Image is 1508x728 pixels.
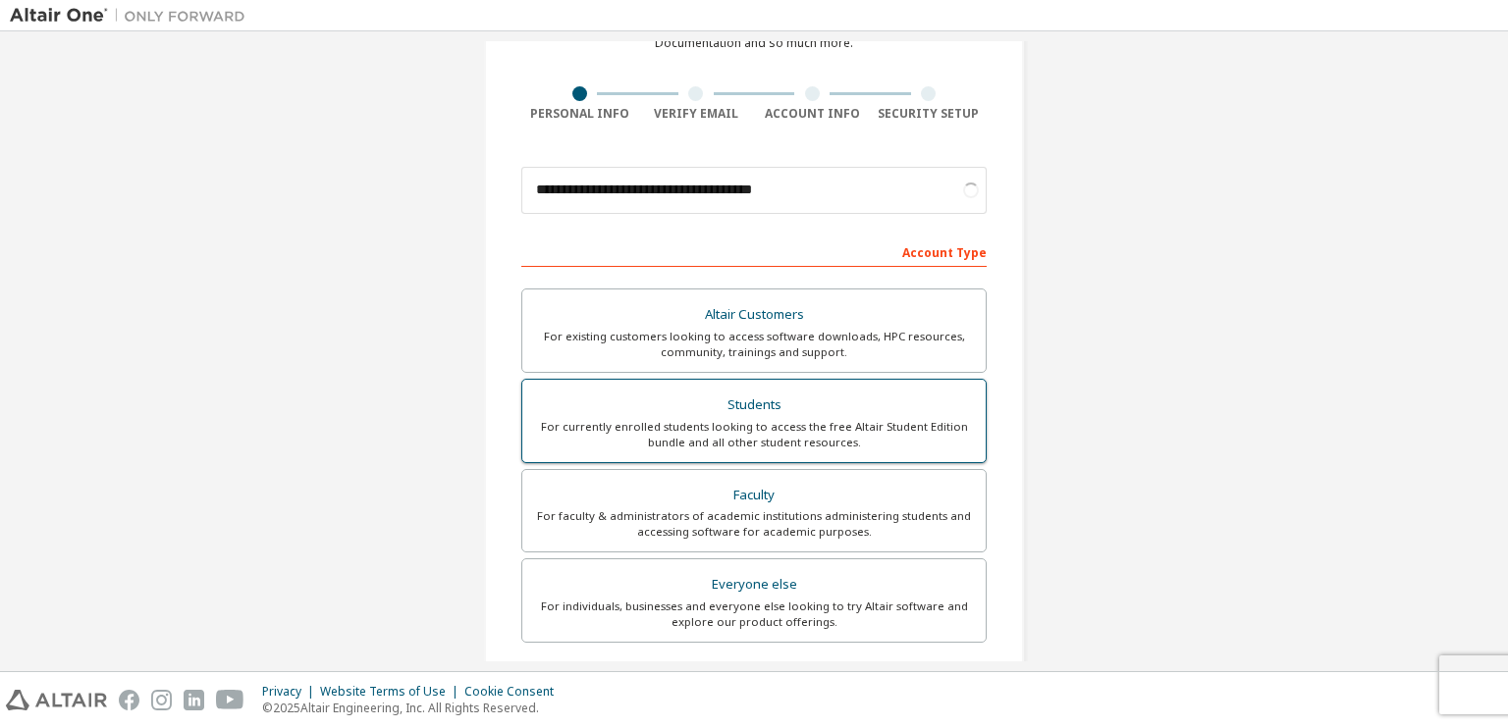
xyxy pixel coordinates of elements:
[534,508,974,540] div: For faculty & administrators of academic institutions administering students and accessing softwa...
[184,690,204,710] img: linkedin.svg
[534,482,974,509] div: Faculty
[151,690,172,710] img: instagram.svg
[521,235,987,267] div: Account Type
[754,106,871,122] div: Account Info
[871,106,988,122] div: Security Setup
[534,391,974,419] div: Students
[534,301,974,329] div: Altair Customers
[521,106,638,122] div: Personal Info
[638,106,755,122] div: Verify Email
[119,690,139,710] img: facebook.svg
[534,329,974,360] div: For existing customers looking to access software downloads, HPC resources, community, trainings ...
[262,700,565,716] p: © 2025 Altair Engineering, Inc. All Rights Reserved.
[534,419,974,450] div: For currently enrolled students looking to access the free Altair Student Edition bundle and all ...
[216,690,244,710] img: youtube.svg
[10,6,255,26] img: Altair One
[534,571,974,598] div: Everyone else
[464,684,565,700] div: Cookie Consent
[6,690,107,710] img: altair_logo.svg
[262,684,320,700] div: Privacy
[320,684,464,700] div: Website Terms of Use
[534,598,974,630] div: For individuals, businesses and everyone else looking to try Altair software and explore our prod...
